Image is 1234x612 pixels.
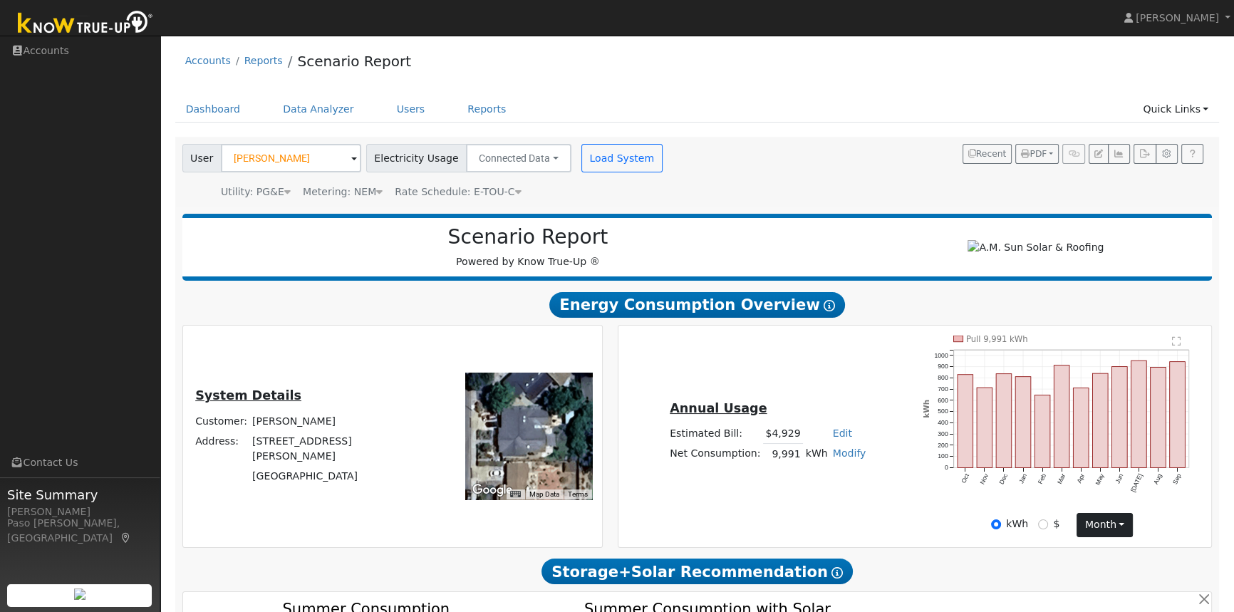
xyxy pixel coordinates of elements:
[1151,368,1166,468] rect: onclick=""
[568,490,588,498] a: Terms (opens in new tab)
[7,516,152,546] div: Paso [PERSON_NAME], [GEOGRAPHIC_DATA]
[1092,373,1108,467] rect: onclick=""
[466,144,571,172] button: Connected Data
[395,186,521,197] span: Alias: HETOUC
[190,225,867,269] div: Powered by Know True-Up ®
[833,447,866,459] a: Modify
[74,588,85,600] img: retrieve
[1171,472,1183,485] text: Sep
[1136,12,1219,24] span: [PERSON_NAME]
[182,144,222,172] span: User
[193,431,250,466] td: Address:
[668,423,763,444] td: Estimated Bill:
[938,397,948,404] text: 600
[763,444,803,465] td: 9,991
[958,375,973,468] rect: onclick=""
[938,430,948,437] text: 300
[469,481,516,499] a: Open this area in Google Maps (opens a new window)
[996,374,1012,468] rect: onclick=""
[457,96,517,123] a: Reports
[763,423,803,444] td: $4,929
[195,388,301,403] u: System Details
[221,185,291,199] div: Utility: PG&E
[960,472,970,484] text: Oct
[1129,472,1144,493] text: [DATE]
[966,334,1028,344] text: Pull 9,991 kWh
[938,408,948,415] text: 500
[244,55,283,66] a: Reports
[250,411,420,431] td: [PERSON_NAME]
[541,559,852,584] span: Storage+Solar Recommendation
[824,300,835,311] i: Show Help
[386,96,436,123] a: Users
[1053,517,1059,531] label: $
[1073,388,1089,468] rect: onclick=""
[1038,519,1048,529] input: $
[803,444,830,465] td: kWh
[469,481,516,499] img: Google
[963,144,1012,164] button: Recent
[934,352,948,359] text: 1000
[549,292,844,318] span: Energy Consumption Overview
[1017,472,1028,484] text: Jan
[833,427,852,439] a: Edit
[1035,395,1050,468] rect: onclick=""
[668,444,763,465] td: Net Consumption:
[1181,144,1203,164] a: Help Link
[272,96,365,123] a: Data Analyzer
[7,504,152,519] div: [PERSON_NAME]
[938,442,948,449] text: 200
[221,144,361,172] input: Select a User
[831,567,843,579] i: Show Help
[1015,144,1059,164] button: PDF
[529,489,559,499] button: Map Data
[297,53,411,70] a: Scenario Report
[1021,149,1047,159] span: PDF
[1108,144,1130,164] button: Multi-Series Graph
[1077,513,1133,537] button: month
[977,388,992,468] rect: onclick=""
[938,453,948,460] text: 100
[1006,517,1028,531] label: kWh
[1112,367,1128,468] rect: onclick=""
[197,225,859,249] h2: Scenario Report
[11,8,160,40] img: Know True-Up
[1156,144,1178,164] button: Settings
[978,472,990,486] text: Nov
[250,431,420,466] td: [STREET_ADDRESS][PERSON_NAME]
[7,485,152,504] span: Site Summary
[1173,336,1182,346] text: 
[921,400,930,418] text: kWh
[1089,144,1109,164] button: Edit User
[1152,472,1163,485] text: Aug
[185,55,231,66] a: Accounts
[945,464,948,471] text: 0
[303,185,383,199] div: Metering: NEM
[250,467,420,487] td: [GEOGRAPHIC_DATA]
[670,401,767,415] u: Annual Usage
[366,144,467,172] span: Electricity Usage
[1037,472,1047,485] text: Feb
[1170,362,1186,468] rect: onclick=""
[1015,377,1031,468] rect: onclick=""
[938,419,948,426] text: 400
[120,532,133,544] a: Map
[938,374,948,381] text: 800
[1056,472,1067,485] text: Mar
[1134,144,1156,164] button: Export Interval Data
[175,96,252,123] a: Dashboard
[581,144,663,172] button: Load System
[1131,361,1147,467] rect: onclick=""
[510,489,520,499] button: Keyboard shortcuts
[1075,472,1086,484] text: Apr
[1114,472,1125,484] text: Jun
[193,411,250,431] td: Customer:
[1094,472,1105,487] text: May
[938,363,948,370] text: 900
[938,385,948,393] text: 700
[1054,365,1069,468] rect: onclick=""
[991,519,1001,529] input: kWh
[1132,96,1219,123] a: Quick Links
[968,240,1104,255] img: A.M. Sun Solar & Roofing
[997,472,1009,486] text: Dec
